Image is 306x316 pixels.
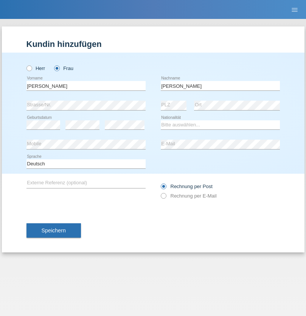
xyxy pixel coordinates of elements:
span: Speichern [42,227,66,233]
label: Rechnung per E-Mail [161,193,217,199]
input: Herr [26,65,31,70]
input: Rechnung per Post [161,184,166,193]
button: Speichern [26,223,81,238]
input: Rechnung per E-Mail [161,193,166,202]
a: menu [287,7,302,12]
i: menu [291,6,298,14]
h1: Kundin hinzufügen [26,39,280,49]
label: Frau [54,65,73,71]
label: Herr [26,65,45,71]
label: Rechnung per Post [161,184,213,189]
input: Frau [54,65,59,70]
